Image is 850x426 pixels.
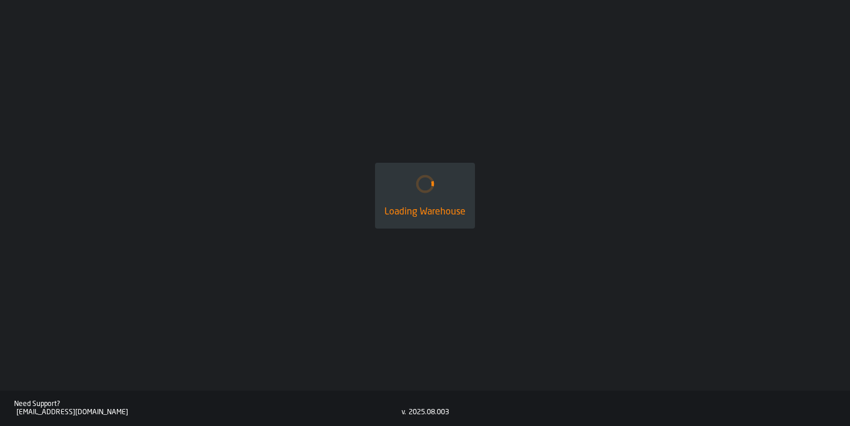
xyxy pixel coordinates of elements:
div: Need Support? [14,400,401,408]
div: [EMAIL_ADDRESS][DOMAIN_NAME] [16,408,401,417]
div: v. [401,408,406,417]
div: 2025.08.003 [409,408,449,417]
div: Loading Warehouse [384,205,466,219]
a: Need Support?[EMAIL_ADDRESS][DOMAIN_NAME] [14,400,401,417]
